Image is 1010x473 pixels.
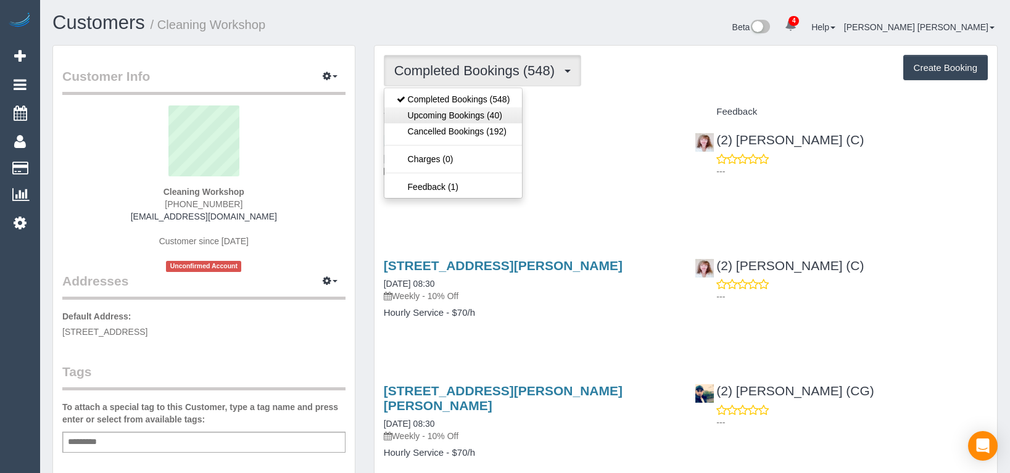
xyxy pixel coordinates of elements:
[384,448,677,458] h4: Hourly Service - $70/h
[62,67,346,95] legend: Customer Info
[903,55,988,81] button: Create Booking
[732,22,771,32] a: Beta
[716,290,988,303] p: ---
[384,290,677,302] p: Weekly - 10% Off
[384,419,435,429] a: [DATE] 08:30
[394,63,561,78] span: Completed Bookings (548)
[384,384,623,412] a: [STREET_ADDRESS][PERSON_NAME][PERSON_NAME]
[779,12,803,39] a: 4
[62,310,131,323] label: Default Address:
[62,401,346,426] label: To attach a special tag to this Customer, type a tag name and press enter or select from availabl...
[384,123,523,139] a: Cancelled Bookings (192)
[384,55,582,86] button: Completed Bookings (548)
[811,22,835,32] a: Help
[384,430,677,442] p: Weekly - 10% Off
[695,133,714,152] img: (2) Kerry Welfare (C)
[166,261,241,271] span: Unconfirmed Account
[384,91,523,107] a: Completed Bookings (548)
[165,199,242,209] span: [PHONE_NUMBER]
[384,258,623,273] a: [STREET_ADDRESS][PERSON_NAME]
[159,236,249,246] span: Customer since [DATE]
[750,20,770,36] img: New interface
[384,179,523,195] a: Feedback (1)
[695,258,864,273] a: (2) [PERSON_NAME] (C)
[384,151,523,167] a: Charges (0)
[131,212,277,221] a: [EMAIL_ADDRESS][DOMAIN_NAME]
[62,327,147,337] span: [STREET_ADDRESS]
[695,259,714,278] img: (2) Kerry Welfare (C)
[968,431,998,461] div: Open Intercom Messenger
[384,279,435,289] a: [DATE] 08:30
[695,133,864,147] a: (2) [PERSON_NAME] (C)
[384,308,677,318] h4: Hourly Service - $70/h
[716,165,988,178] p: ---
[695,384,874,398] a: (2) [PERSON_NAME] (CG)
[695,384,714,403] img: (2) Syed Razvi (CG)
[62,363,346,390] legend: Tags
[164,187,244,197] strong: Cleaning Workshop
[384,107,677,117] h4: Service
[716,416,988,429] p: ---
[7,12,32,30] img: Automaid Logo
[844,22,995,32] a: [PERSON_NAME] [PERSON_NAME]
[384,182,677,192] h4: Hourly Service - $70/h
[695,107,988,117] h4: Feedback
[151,18,266,31] small: / Cleaning Workshop
[789,16,799,26] span: 4
[384,165,677,177] p: Weekly - 10% Off
[384,107,523,123] a: Upcoming Bookings (40)
[52,12,145,33] a: Customers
